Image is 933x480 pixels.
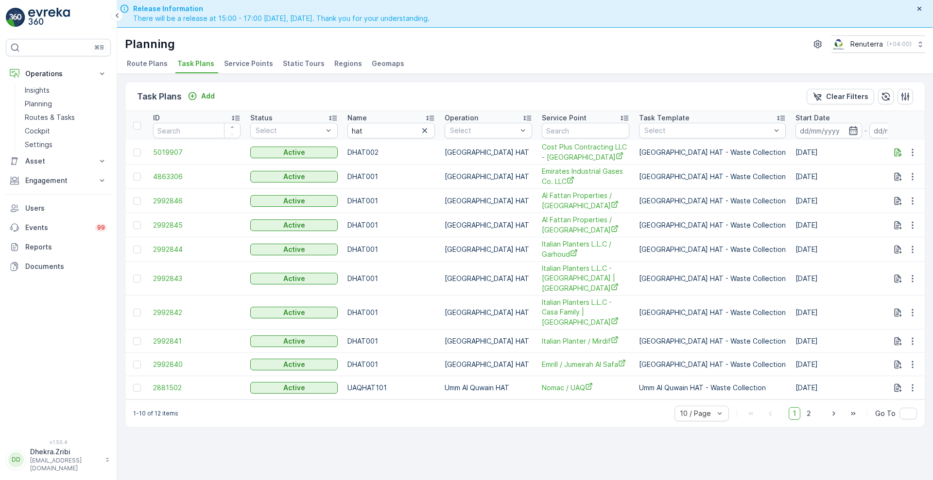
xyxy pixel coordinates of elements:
[864,125,867,136] p: -
[6,171,111,190] button: Engagement
[153,336,241,346] span: 2992841
[30,447,100,457] p: Dhekra.Zribi
[542,264,629,293] a: Italian Planters L.L.C - Al Muntazah Complex | Furjan
[133,410,178,417] p: 1-10 of 12 items
[25,176,91,185] p: Engagement
[97,224,105,232] p: 99
[153,383,241,393] a: 2881502
[133,309,141,316] div: Toggle Row Selected
[6,64,111,83] button: Operations
[347,123,435,138] input: Search
[6,218,111,237] a: Events99
[542,215,629,235] span: Al Fattan Properties / [GEOGRAPHIC_DATA]
[30,457,100,472] p: [EMAIL_ADDRESS][DOMAIN_NAME]
[283,308,305,317] p: Active
[153,245,241,254] a: 2992844
[25,223,89,232] p: Events
[542,382,629,393] a: Nomac / UAQ
[153,220,241,230] a: 2992845
[153,274,241,283] a: 2992843
[6,257,111,276] a: Documents
[542,298,629,327] a: Italian Planters L.L.C - Casa Family | Motor City
[6,439,111,445] span: v 1.50.4
[283,245,305,254] p: Active
[445,336,532,346] p: [GEOGRAPHIC_DATA] HAT
[25,156,91,166] p: Asset
[184,90,219,102] button: Add
[133,275,141,282] div: Toggle Row Selected
[250,195,338,207] button: Active
[347,274,435,283] p: DHAT001
[445,220,532,230] p: [GEOGRAPHIC_DATA] HAT
[347,245,435,254] p: DHAT001
[25,126,50,136] p: Cockpit
[639,336,786,346] p: [GEOGRAPHIC_DATA] HAT - Waste Collection
[795,123,862,138] input: dd/mm/yyyy
[542,113,587,123] p: Service Point
[153,113,160,123] p: ID
[224,59,273,68] span: Service Points
[133,4,430,14] span: Release Information
[250,382,338,394] button: Active
[250,273,338,284] button: Active
[25,140,52,149] p: Settings
[6,151,111,171] button: Asset
[347,148,435,157] p: DHAT002
[133,149,141,156] div: Toggle Row Selected
[542,239,629,259] a: Italian Planters L.L.C / Garhoud
[25,262,107,271] p: Documents
[94,44,104,51] p: ⌘B
[177,59,214,68] span: Task Plans
[826,92,868,101] p: Clear Filters
[639,196,786,206] p: [GEOGRAPHIC_DATA] HAT - Waste Collection
[639,245,786,254] p: [GEOGRAPHIC_DATA] HAT - Waste Collection
[639,220,786,230] p: [GEOGRAPHIC_DATA] HAT - Waste Collection
[450,126,517,135] p: Select
[153,148,241,157] a: 5019907
[639,148,786,157] p: [GEOGRAPHIC_DATA] HAT - Waste Collection
[542,336,629,346] a: Italian Planter / Mirdif
[875,409,896,418] span: Go To
[347,308,435,317] p: DHAT001
[25,69,91,79] p: Operations
[250,307,338,318] button: Active
[283,383,305,393] p: Active
[153,308,241,317] a: 2992842
[250,335,338,347] button: Active
[153,123,241,138] input: Search
[445,148,532,157] p: [GEOGRAPHIC_DATA] HAT
[256,126,323,135] p: Select
[133,337,141,345] div: Toggle Row Selected
[639,383,786,393] p: Umm Al Quwain HAT - Waste Collection
[283,172,305,182] p: Active
[445,245,532,254] p: [GEOGRAPHIC_DATA] HAT
[153,172,241,182] a: 4863306
[542,359,629,369] span: Emrill / Jumeirah Al Safa
[542,215,629,235] a: Al Fattan Properties / Al Qudra
[639,274,786,283] p: [GEOGRAPHIC_DATA] HAT - Waste Collection
[250,147,338,158] button: Active
[802,407,815,420] span: 2
[283,59,325,68] span: Static Tours
[542,191,629,211] span: Al Fattan Properties / [GEOGRAPHIC_DATA]
[153,360,241,369] a: 2992840
[795,113,830,123] p: Start Date
[445,196,532,206] p: [GEOGRAPHIC_DATA] HAT
[6,237,111,257] a: Reports
[133,361,141,368] div: Toggle Row Selected
[372,59,404,68] span: Geomaps
[789,407,800,420] span: 1
[283,274,305,283] p: Active
[807,89,874,104] button: Clear Filters
[21,97,111,111] a: Planning
[133,246,141,253] div: Toggle Row Selected
[137,90,182,103] p: Task Plans
[445,383,532,393] p: Umm Al Quwain HAT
